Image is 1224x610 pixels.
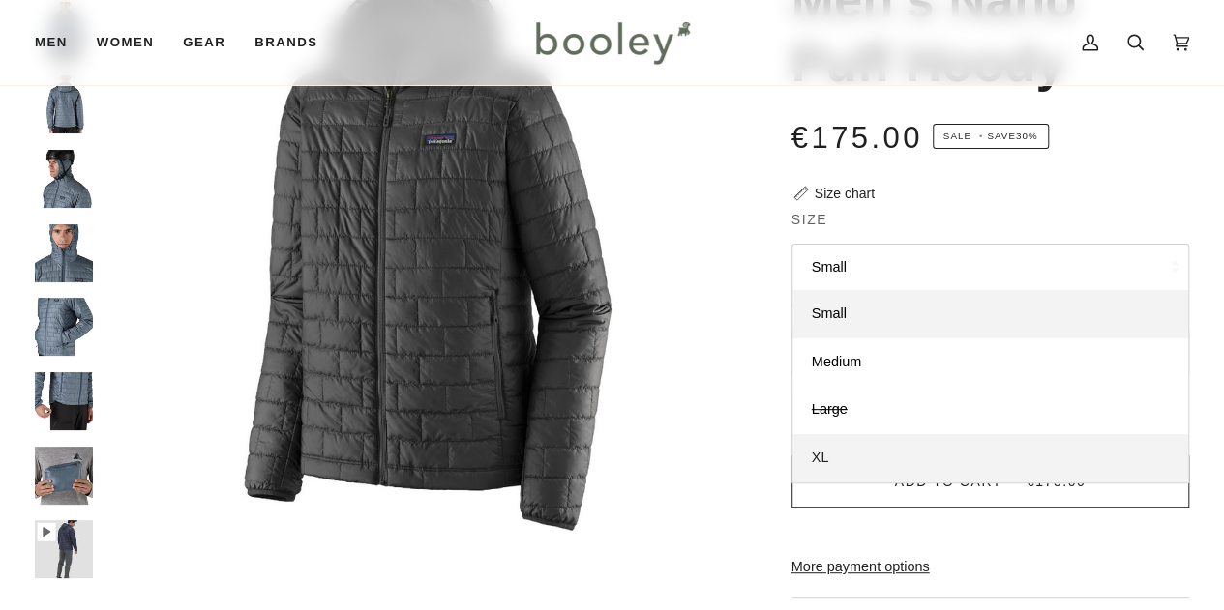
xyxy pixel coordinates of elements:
a: Large [792,386,1188,434]
span: Size [791,210,827,230]
button: Small [791,244,1189,291]
span: XL [812,450,829,465]
span: Women [97,33,154,52]
span: Men [35,33,68,52]
span: Brands [254,33,317,52]
a: XL [792,434,1188,482]
span: Medium [812,354,861,369]
img: Men's Nano Puff Hoody [35,298,93,356]
a: Medium [792,338,1188,387]
div: Size chart [815,184,875,204]
span: 30% [1016,131,1038,141]
span: Large [812,401,848,417]
img: Men's Nano Puff Hoody [35,447,93,505]
span: Gear [183,33,225,52]
span: €175.00 [791,121,923,155]
img: Booley [527,15,697,71]
img: Men's Nano Puff Hoody [35,372,93,430]
span: Sale [943,131,971,141]
span: Small [812,305,847,321]
img: Men's Nano Puff Hoody [35,75,93,133]
span: Save [933,124,1049,149]
img: Men's Nano Puff Hoody [35,224,93,282]
img: Men's Nano Puff Hoody [35,150,93,208]
a: Small [792,290,1188,338]
a: More payment options [791,557,1189,578]
img: Men's Nano Puff Hoody [35,520,93,578]
em: • [975,131,988,141]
